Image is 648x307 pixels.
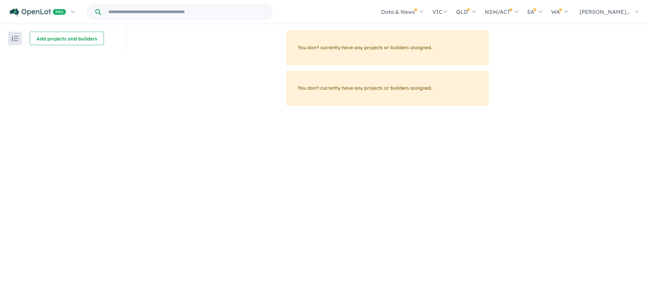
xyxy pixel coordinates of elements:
div: You don't currently have any projects or builders assigned. [286,71,489,106]
div: You don't currently have any projects or builders assigned. [286,30,489,65]
img: sort.svg [11,36,18,41]
input: Try estate name, suburb, builder or developer [102,5,271,19]
button: Add projects and builders [30,32,104,45]
span: [PERSON_NAME]... [579,8,630,15]
img: Openlot PRO Logo White [10,8,66,17]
